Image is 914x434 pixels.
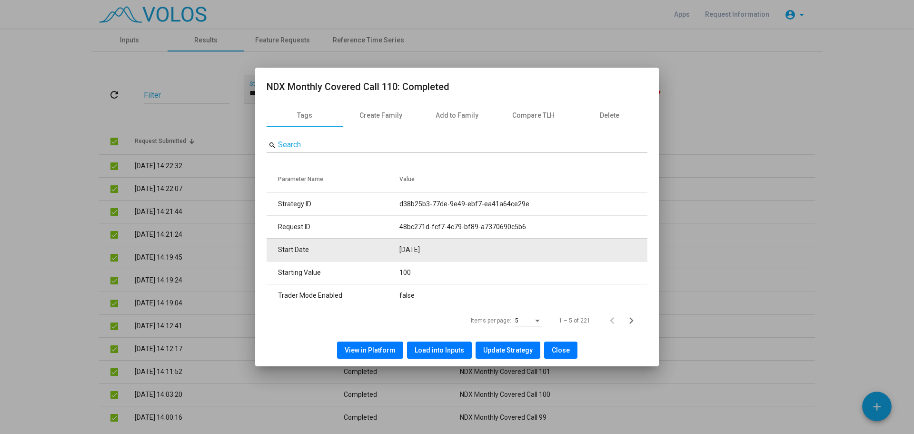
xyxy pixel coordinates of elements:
div: 1 – 5 of 221 [559,316,590,325]
button: Next page [625,311,644,330]
span: Update Strategy [483,346,533,354]
div: Delete [600,111,619,121]
button: Load into Inputs [407,342,472,359]
mat-icon: search [268,141,276,150]
td: [DATE] [399,238,647,261]
td: false [399,284,647,307]
div: Compare TLH [512,111,555,121]
td: Starting Value [267,261,399,284]
div: Create Family [359,111,402,121]
button: View in Platform [337,342,403,359]
mat-select: Items per page: [515,318,542,324]
span: Load into Inputs [415,346,464,354]
span: 5 [515,317,518,324]
th: Value [399,166,647,192]
div: Items per page: [471,316,511,325]
td: Strategy ID [267,192,399,215]
td: 100 [399,261,647,284]
td: 48bc271d-fcf7-4c79-bf89-a7370690c5b6 [399,215,647,238]
span: Close [552,346,570,354]
div: Add to Family [436,111,478,121]
button: Previous page [606,311,625,330]
button: Close [544,342,577,359]
td: Trader Mode Enabled [267,284,399,307]
td: Start Date [267,238,399,261]
span: View in Platform [345,346,396,354]
td: d38b25b3-77de-9e49-ebf7-ea41a64ce29e [399,192,647,215]
h2: NDX Monthly Covered Call 110: Completed [267,79,647,94]
td: Request ID [267,215,399,238]
div: Tags [297,111,312,121]
button: Update Strategy [476,342,540,359]
th: Parameter Name [267,166,399,192]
